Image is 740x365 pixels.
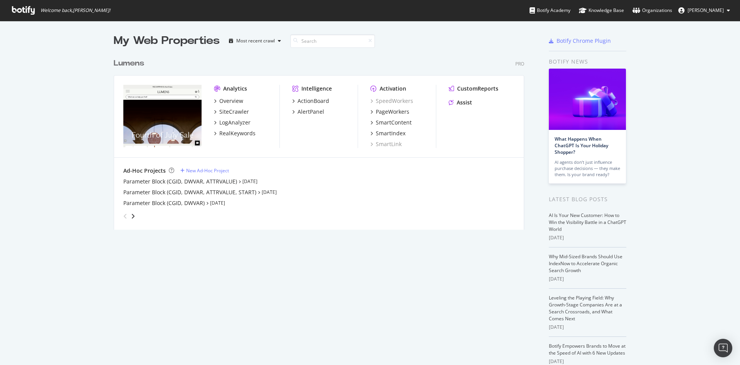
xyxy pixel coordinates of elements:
[549,294,622,322] a: Leveling the Playing Field: Why Growth-Stage Companies Are at a Search Crossroads, and What Comes...
[555,136,608,155] a: What Happens When ChatGPT Is Your Holiday Shopper?
[688,7,724,13] span: Gregory
[549,37,611,45] a: Botify Chrome Plugin
[549,343,626,356] a: Botify Empowers Brands to Move at the Speed of AI with 6 New Updates
[549,358,626,365] div: [DATE]
[549,253,622,274] a: Why Mid-Sized Brands Should Use IndexNow to Accelerate Organic Search Growth
[298,97,329,105] div: ActionBoard
[376,119,412,126] div: SmartContent
[672,4,736,17] button: [PERSON_NAME]
[457,85,498,93] div: CustomReports
[515,61,524,67] div: Pro
[40,7,110,13] span: Welcome back, [PERSON_NAME] !
[579,7,624,14] div: Knowledge Base
[219,97,243,105] div: Overview
[114,33,220,49] div: My Web Properties
[210,200,225,206] a: [DATE]
[120,210,130,222] div: angle-left
[301,85,332,93] div: Intelligence
[549,234,626,241] div: [DATE]
[549,276,626,283] div: [DATE]
[290,34,375,48] input: Search
[557,37,611,45] div: Botify Chrome Plugin
[114,49,530,230] div: grid
[123,188,256,196] a: Parameter Block (CGID, DWVAR, ATTRVALUE, START)
[262,189,277,195] a: [DATE]
[214,108,249,116] a: SiteCrawler
[632,7,672,14] div: Organizations
[219,130,256,137] div: RealKeywords
[214,97,243,105] a: Overview
[555,159,620,178] div: AI agents don’t just influence purchase decisions — they make them. Is your brand ready?
[180,167,229,174] a: New Ad-Hoc Project
[457,99,472,106] div: Assist
[370,140,402,148] a: SmartLink
[714,339,732,357] div: Open Intercom Messenger
[214,130,256,137] a: RealKeywords
[449,99,472,106] a: Assist
[376,130,405,137] div: SmartIndex
[123,167,166,175] div: Ad-Hoc Projects
[292,97,329,105] a: ActionBoard
[370,108,409,116] a: PageWorkers
[123,199,205,207] a: Parameter Block (CGID, DWVAR)
[549,324,626,331] div: [DATE]
[380,85,406,93] div: Activation
[236,39,275,43] div: Most recent crawl
[370,119,412,126] a: SmartContent
[219,119,251,126] div: LogAnalyzer
[370,130,405,137] a: SmartIndex
[123,178,237,185] a: Parameter Block (CGID, DWVAR, ATTRVALUE)
[114,58,144,69] div: Lumens
[226,35,284,47] button: Most recent crawl
[223,85,247,93] div: Analytics
[449,85,498,93] a: CustomReports
[549,69,626,130] img: What Happens When ChatGPT Is Your Holiday Shopper?
[549,195,626,204] div: Latest Blog Posts
[376,108,409,116] div: PageWorkers
[114,58,147,69] a: Lumens
[219,108,249,116] div: SiteCrawler
[130,212,136,220] div: angle-right
[123,85,202,147] img: www.lumens.com
[214,119,251,126] a: LogAnalyzer
[530,7,570,14] div: Botify Academy
[549,57,626,66] div: Botify news
[298,108,324,116] div: AlertPanel
[370,97,413,105] a: SpeedWorkers
[549,212,626,232] a: AI Is Your New Customer: How to Win the Visibility Battle in a ChatGPT World
[186,167,229,174] div: New Ad-Hoc Project
[292,108,324,116] a: AlertPanel
[242,178,257,185] a: [DATE]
